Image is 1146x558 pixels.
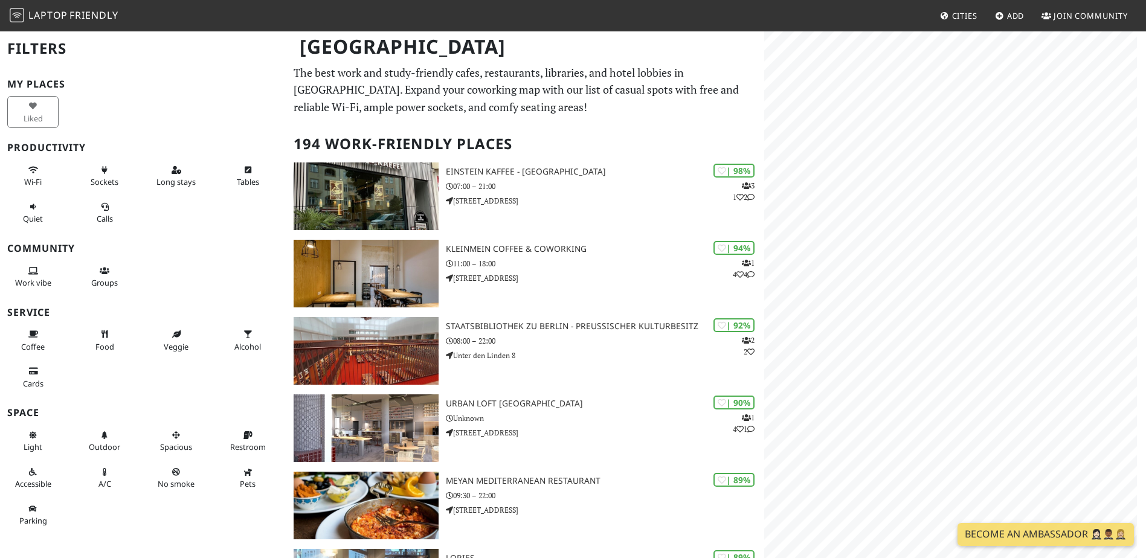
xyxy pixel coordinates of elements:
span: Veggie [164,341,188,352]
div: | 98% [713,164,755,178]
span: Outdoor area [89,441,120,452]
h3: Community [7,243,279,254]
button: Long stays [150,160,202,192]
button: Cards [7,361,59,393]
span: Natural light [24,441,42,452]
button: Accessible [7,462,59,494]
h1: [GEOGRAPHIC_DATA] [290,30,761,63]
p: The best work and study-friendly cafes, restaurants, libraries, and hotel lobbies in [GEOGRAPHIC_... [294,64,756,116]
p: 07:00 – 21:00 [446,181,764,192]
span: Stable Wi-Fi [24,176,42,187]
span: Pet friendly [240,478,256,489]
span: Coffee [21,341,45,352]
h2: 194 Work-Friendly Places [294,126,756,162]
button: Restroom [222,425,274,457]
span: Food [95,341,114,352]
a: URBAN LOFT Berlin | 90% 141 URBAN LOFT [GEOGRAPHIC_DATA] Unknown [STREET_ADDRESS] [286,394,764,462]
img: LaptopFriendly [10,8,24,22]
span: Credit cards [23,378,43,389]
p: [STREET_ADDRESS] [446,504,764,516]
div: | 90% [713,396,755,409]
button: Tables [222,160,274,192]
span: Parking [19,515,47,526]
span: Air conditioned [98,478,111,489]
p: 2 2 [742,335,755,358]
div: | 92% [713,318,755,332]
span: Alcohol [234,341,261,352]
button: Quiet [7,197,59,229]
a: Einstein Kaffee - Charlottenburg | 98% 312 Einstein Kaffee - [GEOGRAPHIC_DATA] 07:00 – 21:00 [STR... [286,162,764,230]
h3: Staatsbibliothek zu Berlin - Preußischer Kulturbesitz [446,321,764,332]
h3: Service [7,307,279,318]
h3: Einstein Kaffee - [GEOGRAPHIC_DATA] [446,167,764,177]
p: Unter den Linden 8 [446,350,764,361]
span: Accessible [15,478,51,489]
p: 09:30 – 22:00 [446,490,764,501]
span: Smoke free [158,478,195,489]
button: Work vibe [7,261,59,293]
button: Light [7,425,59,457]
a: Join Community [1037,5,1133,27]
span: Quiet [23,213,43,224]
p: 08:00 – 22:00 [446,335,764,347]
p: 1 4 1 [733,412,755,435]
button: No smoke [150,462,202,494]
h3: KleinMein Coffee & Coworking [446,244,764,254]
h3: URBAN LOFT [GEOGRAPHIC_DATA] [446,399,764,409]
button: Groups [79,261,130,293]
span: Power sockets [91,176,118,187]
span: Add [1007,10,1025,21]
span: Video/audio calls [97,213,113,224]
div: | 89% [713,473,755,487]
span: People working [15,277,51,288]
a: Cities [935,5,982,27]
button: Sockets [79,160,130,192]
a: KleinMein Coffee & Coworking | 94% 144 KleinMein Coffee & Coworking 11:00 – 18:00 [STREET_ADDRESS] [286,240,764,307]
img: KleinMein Coffee & Coworking [294,240,438,307]
h3: Meyan Mediterranean Restaurant [446,476,764,486]
p: 11:00 – 18:00 [446,258,764,269]
a: Meyan Mediterranean Restaurant | 89% Meyan Mediterranean Restaurant 09:30 – 22:00 [STREET_ADDRESS] [286,472,764,539]
p: [STREET_ADDRESS] [446,195,764,207]
a: Add [990,5,1029,27]
span: Join Community [1054,10,1128,21]
img: Einstein Kaffee - Charlottenburg [294,162,438,230]
a: Staatsbibliothek zu Berlin - Preußischer Kulturbesitz | 92% 22 Staatsbibliothek zu Berlin - Preuß... [286,317,764,385]
h3: Space [7,407,279,418]
p: 3 1 2 [733,180,755,203]
button: Coffee [7,324,59,356]
p: [STREET_ADDRESS] [446,272,764,284]
span: Laptop [28,8,68,22]
span: Cities [952,10,977,21]
button: Parking [7,499,59,531]
button: Wi-Fi [7,160,59,192]
span: Restroom [230,441,266,452]
img: URBAN LOFT Berlin [294,394,438,462]
a: LaptopFriendly LaptopFriendly [10,5,118,27]
button: Calls [79,197,130,229]
h2: Filters [7,30,279,67]
img: Meyan Mediterranean Restaurant [294,472,438,539]
span: Long stays [156,176,196,187]
span: Friendly [69,8,118,22]
p: [STREET_ADDRESS] [446,427,764,438]
a: Become an Ambassador 🤵🏻‍♀️🤵🏾‍♂️🤵🏼‍♀️ [958,523,1134,546]
span: Group tables [91,277,118,288]
button: Food [79,324,130,356]
h3: My Places [7,79,279,90]
span: Work-friendly tables [237,176,259,187]
p: 1 4 4 [733,257,755,280]
h3: Productivity [7,142,279,153]
button: Alcohol [222,324,274,356]
p: Unknown [446,412,764,424]
button: A/C [79,462,130,494]
button: Veggie [150,324,202,356]
button: Outdoor [79,425,130,457]
button: Spacious [150,425,202,457]
img: Staatsbibliothek zu Berlin - Preußischer Kulturbesitz [294,317,438,385]
span: Spacious [160,441,192,452]
div: | 94% [713,241,755,255]
button: Pets [222,462,274,494]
